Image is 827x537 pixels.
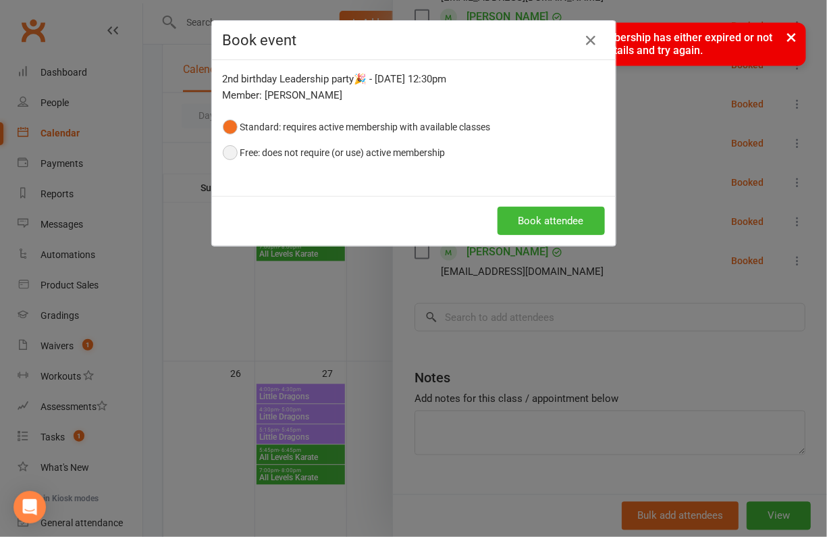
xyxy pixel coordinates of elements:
[223,71,605,103] div: 2nd birthday Leadership party🎉 - [DATE] 12:30pm Member: [PERSON_NAME]
[223,114,491,140] button: Standard: requires active membership with available classes
[581,30,602,51] button: Close
[498,207,605,235] button: Book attendee
[223,32,605,49] h4: Book event
[223,140,446,165] button: Free: does not require (or use) active membership
[14,491,46,523] div: Open Intercom Messenger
